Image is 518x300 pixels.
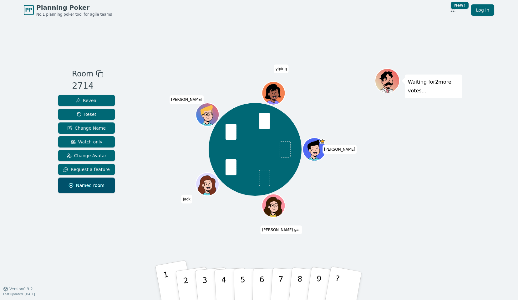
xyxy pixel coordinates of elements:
button: Reset [58,109,115,120]
button: Request a feature [58,164,115,175]
div: New! [451,2,469,9]
span: No.1 planning poker tool for agile teams [36,12,112,17]
span: Request a feature [63,166,110,173]
span: Watch only [71,139,103,145]
span: Version 0.9.2 [9,287,33,292]
span: Last updated: [DATE] [3,292,35,296]
span: Reveal [75,97,98,104]
button: Watch only [58,136,115,147]
span: Change Name [67,125,106,131]
button: Change Name [58,122,115,134]
a: Log in [471,4,494,16]
button: Version0.9.2 [3,287,33,292]
a: PPPlanning PokerNo.1 planning poker tool for agile teams [24,3,112,17]
button: Click to change your avatar [262,195,284,217]
span: (you) [293,229,301,232]
span: Planning Poker [36,3,112,12]
span: Click to change your name [260,225,302,234]
span: Change Avatar [67,153,107,159]
span: Click to change your name [170,95,204,104]
button: New! [447,4,459,16]
p: Waiting for 2 more votes... [408,78,459,95]
div: 2714 [72,80,103,92]
span: Click to change your name [322,145,357,154]
span: PP [25,6,32,14]
span: Named room [69,182,104,189]
span: Click to change your name [274,65,289,73]
button: Change Avatar [58,150,115,161]
button: Reveal [58,95,115,106]
span: Click to change your name [181,195,192,204]
span: Room [72,68,93,80]
span: Colin is the host [319,138,325,144]
button: Named room [58,178,115,193]
span: Reset [77,111,96,117]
